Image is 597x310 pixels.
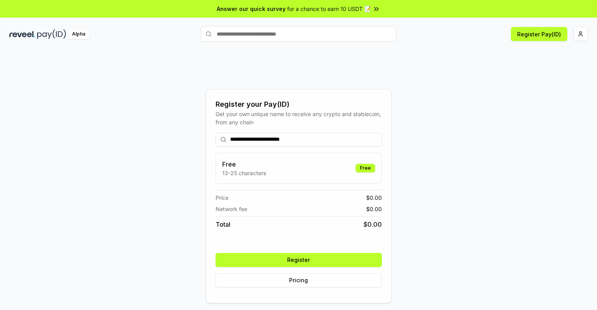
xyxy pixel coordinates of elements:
[216,194,228,202] span: Price
[68,29,90,39] div: Alpha
[356,164,375,172] div: Free
[511,27,567,41] button: Register Pay(ID)
[216,273,382,287] button: Pricing
[287,5,371,13] span: for a chance to earn 10 USDT 📝
[222,169,266,177] p: 13-25 characters
[366,205,382,213] span: $ 0.00
[216,110,382,126] div: Get your own unique name to receive any crypto and stablecoin, from any chain
[216,220,230,229] span: Total
[216,99,382,110] div: Register your Pay(ID)
[216,253,382,267] button: Register
[216,205,247,213] span: Network fee
[363,220,382,229] span: $ 0.00
[217,5,286,13] span: Answer our quick survey
[37,29,66,39] img: pay_id
[366,194,382,202] span: $ 0.00
[222,159,266,169] h3: Free
[9,29,36,39] img: reveel_dark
